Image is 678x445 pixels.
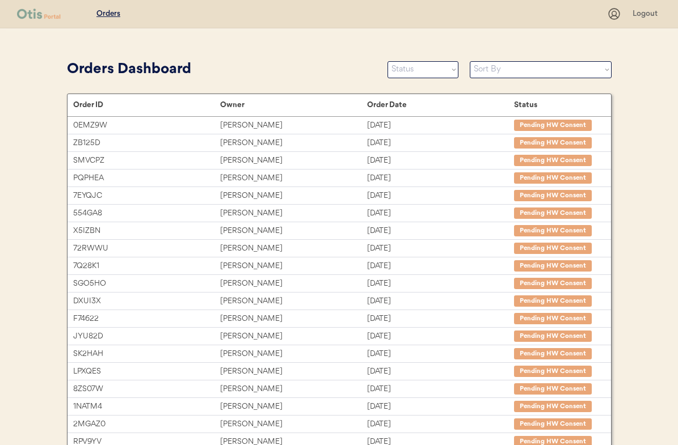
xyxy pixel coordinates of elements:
[220,119,367,132] div: [PERSON_NAME]
[73,260,220,273] div: 7Q28K1
[73,277,220,290] div: SGO5HO
[514,100,599,109] div: Status
[367,295,514,308] div: [DATE]
[633,9,661,20] div: Logout
[367,347,514,361] div: [DATE]
[220,400,367,413] div: [PERSON_NAME]
[220,277,367,290] div: [PERSON_NAME]
[367,312,514,325] div: [DATE]
[73,224,220,238] div: X5IZBN
[73,330,220,343] div: JYU82D
[73,383,220,396] div: 8ZS07W
[73,100,220,109] div: Order ID
[73,119,220,132] div: 0EMZ9W
[73,400,220,413] div: 1NATM4
[367,260,514,273] div: [DATE]
[220,224,367,238] div: [PERSON_NAME]
[220,365,367,378] div: [PERSON_NAME]
[367,365,514,378] div: [DATE]
[220,295,367,308] div: [PERSON_NAME]
[220,383,367,396] div: [PERSON_NAME]
[367,418,514,431] div: [DATE]
[220,154,367,167] div: [PERSON_NAME]
[367,330,514,343] div: [DATE]
[73,365,220,378] div: LPXQES
[367,172,514,185] div: [DATE]
[73,312,220,325] div: F74622
[367,154,514,167] div: [DATE]
[220,330,367,343] div: [PERSON_NAME]
[367,100,514,109] div: Order Date
[220,137,367,150] div: [PERSON_NAME]
[367,207,514,220] div: [DATE]
[367,119,514,132] div: [DATE]
[367,400,514,413] div: [DATE]
[73,418,220,431] div: 2MGAZ0
[73,137,220,150] div: ZB125D
[220,242,367,255] div: [PERSON_NAME]
[220,189,367,202] div: [PERSON_NAME]
[73,207,220,220] div: 554GA8
[73,242,220,255] div: 72RWWU
[367,224,514,238] div: [DATE]
[73,347,220,361] div: SK2HAH
[220,418,367,431] div: [PERSON_NAME]
[367,277,514,290] div: [DATE]
[220,172,367,185] div: [PERSON_NAME]
[220,347,367,361] div: [PERSON_NAME]
[367,137,514,150] div: [DATE]
[73,295,220,308] div: DXUI3X
[367,383,514,396] div: [DATE]
[73,189,220,202] div: 7EYQJC
[73,172,220,185] div: PQPHEA
[367,189,514,202] div: [DATE]
[96,10,120,18] u: Orders
[67,59,376,80] div: Orders Dashboard
[73,154,220,167] div: SMVCPZ
[220,207,367,220] div: [PERSON_NAME]
[220,100,367,109] div: Owner
[220,260,367,273] div: [PERSON_NAME]
[220,312,367,325] div: [PERSON_NAME]
[367,242,514,255] div: [DATE]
